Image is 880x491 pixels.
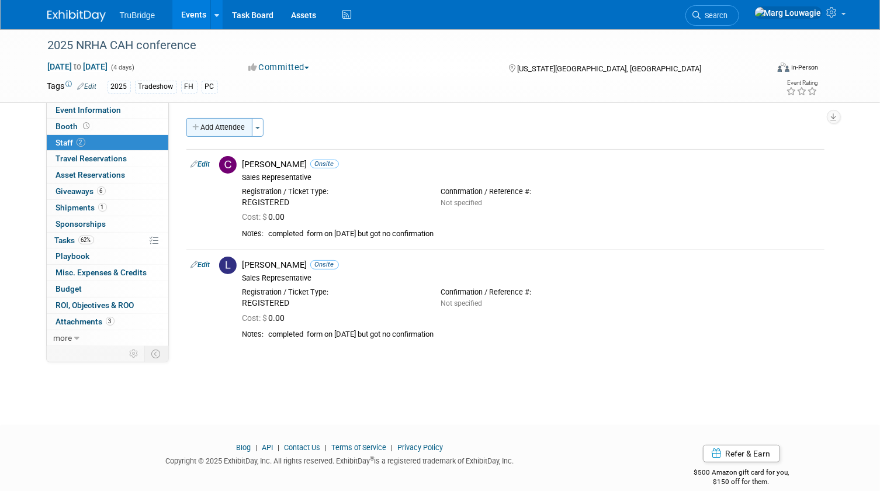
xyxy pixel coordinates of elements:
[517,64,701,73] span: [US_STATE][GEOGRAPHIC_DATA], [GEOGRAPHIC_DATA]
[441,299,482,307] span: Not specified
[269,229,820,239] div: completed form on [DATE] but got no confirmation
[56,105,122,115] span: Event Information
[275,443,282,452] span: |
[787,80,818,86] div: Event Rating
[47,10,106,22] img: ExhibitDay
[242,313,269,323] span: Cost: $
[242,313,290,323] span: 0.00
[56,138,85,147] span: Staff
[703,445,780,462] a: Refer & Earn
[242,288,423,297] div: Registration / Ticket Type:
[242,298,423,309] div: REGISTERED
[441,288,621,297] div: Confirmation / Reference #:
[388,443,396,452] span: |
[242,212,290,222] span: 0.00
[181,81,198,93] div: FH
[56,203,107,212] span: Shipments
[397,443,443,452] a: Privacy Policy
[262,443,273,452] a: API
[56,170,126,179] span: Asset Reservations
[47,216,168,232] a: Sponsorships
[47,151,168,167] a: Travel Reservations
[242,187,423,196] div: Registration / Ticket Type:
[77,138,85,147] span: 2
[135,81,177,93] div: Tradeshow
[72,62,84,71] span: to
[56,251,90,261] span: Playbook
[242,260,820,271] div: [PERSON_NAME]
[650,477,833,487] div: $150 off for them.
[236,443,251,452] a: Blog
[186,118,252,137] button: Add Attendee
[106,317,115,326] span: 3
[144,346,168,361] td: Toggle Event Tabs
[56,122,92,131] span: Booth
[98,203,107,212] span: 1
[778,63,789,72] img: Format-Inperson.png
[47,61,109,72] span: [DATE] [DATE]
[701,11,728,20] span: Search
[56,317,115,326] span: Attachments
[191,160,210,168] a: Edit
[242,330,264,339] div: Notes:
[56,219,106,229] span: Sponsorships
[47,184,168,199] a: Giveaways6
[754,6,822,19] img: Marg Louwagie
[47,314,168,330] a: Attachments3
[705,61,819,78] div: Event Format
[47,265,168,281] a: Misc. Expenses & Credits
[441,199,482,207] span: Not specified
[242,198,423,208] div: REGISTERED
[56,186,106,196] span: Giveaways
[310,160,339,168] span: Onsite
[202,81,218,93] div: PC
[284,443,320,452] a: Contact Us
[55,236,94,245] span: Tasks
[124,346,145,361] td: Personalize Event Tab Strip
[54,333,72,343] span: more
[191,261,210,269] a: Edit
[331,443,386,452] a: Terms of Service
[242,274,820,283] div: Sales Representative
[108,81,131,93] div: 2025
[242,229,264,238] div: Notes:
[370,455,374,462] sup: ®
[47,135,168,151] a: Staff2
[47,167,168,183] a: Asset Reservations
[47,80,97,94] td: Tags
[110,64,135,71] span: (4 days)
[244,61,314,74] button: Committed
[269,330,820,340] div: completed form on [DATE] but got no confirmation
[252,443,260,452] span: |
[791,63,819,72] div: In-Person
[310,260,339,269] span: Onsite
[242,173,820,182] div: Sales Representative
[47,281,168,297] a: Budget
[47,200,168,216] a: Shipments1
[47,233,168,248] a: Tasks62%
[78,236,94,244] span: 62%
[47,298,168,313] a: ROI, Objectives & ROO
[47,453,632,466] div: Copyright © 2025 ExhibitDay, Inc. All rights reserved. ExhibitDay is a registered trademark of Ex...
[56,284,82,293] span: Budget
[47,119,168,134] a: Booth
[685,5,739,26] a: Search
[242,212,269,222] span: Cost: $
[120,11,155,20] span: TruBridge
[56,154,127,163] span: Travel Reservations
[219,257,237,274] img: L.jpg
[242,159,820,170] div: [PERSON_NAME]
[322,443,330,452] span: |
[97,186,106,195] span: 6
[81,122,92,130] span: Booth not reserved yet
[47,102,168,118] a: Event Information
[47,248,168,264] a: Playbook
[47,330,168,346] a: more
[56,300,134,310] span: ROI, Objectives & ROO
[44,35,753,56] div: 2025 NRHA CAH conference
[56,268,147,277] span: Misc. Expenses & Credits
[78,82,97,91] a: Edit
[441,187,621,196] div: Confirmation / Reference #:
[219,156,237,174] img: C.jpg
[650,460,833,487] div: $500 Amazon gift card for you,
